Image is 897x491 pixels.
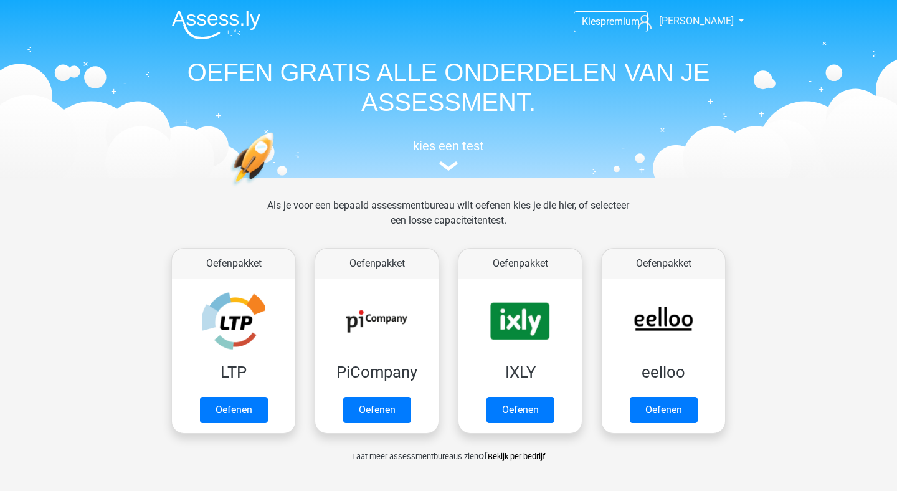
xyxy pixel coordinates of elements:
[488,452,545,461] a: Bekijk per bedrijf
[659,15,734,27] span: [PERSON_NAME]
[162,138,735,153] h5: kies een test
[230,132,322,245] img: oefenen
[200,397,268,423] a: Oefenen
[162,138,735,171] a: kies een test
[162,57,735,117] h1: OEFEN GRATIS ALLE ONDERDELEN VAN JE ASSESSMENT.
[574,13,647,30] a: Kiespremium
[343,397,411,423] a: Oefenen
[630,397,698,423] a: Oefenen
[162,439,735,464] div: of
[352,452,478,461] span: Laat meer assessmentbureaus zien
[633,14,735,29] a: [PERSON_NAME]
[172,10,260,39] img: Assessly
[439,161,458,171] img: assessment
[582,16,600,27] span: Kies
[486,397,554,423] a: Oefenen
[600,16,640,27] span: premium
[257,198,639,243] div: Als je voor een bepaald assessmentbureau wilt oefenen kies je die hier, of selecteer een losse ca...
